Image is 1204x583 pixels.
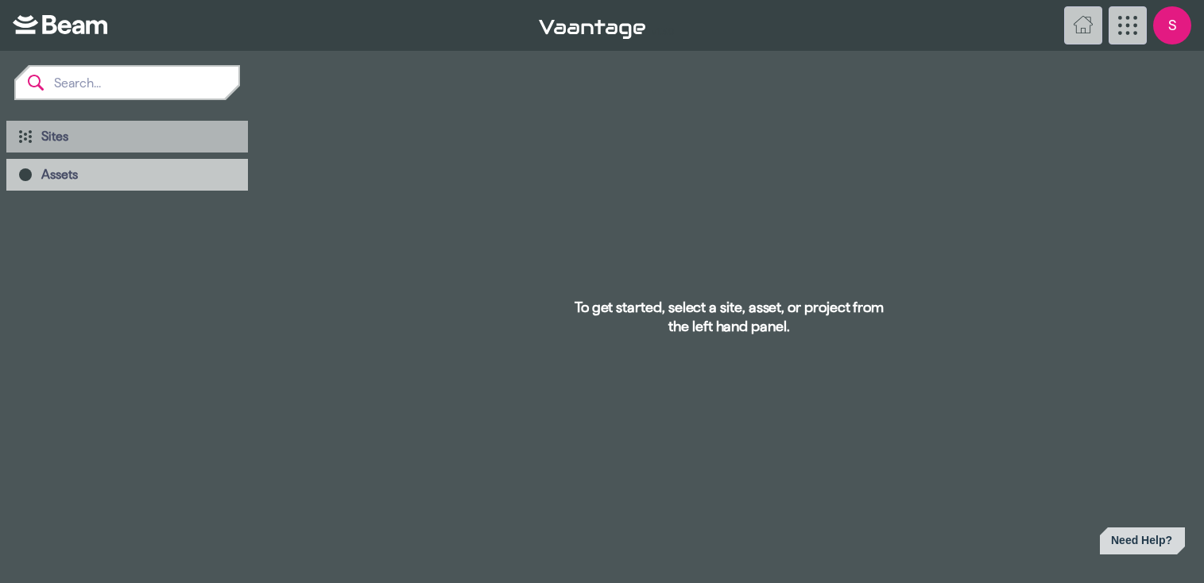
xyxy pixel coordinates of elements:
div: Account Menu [1153,6,1191,44]
span: S [1153,6,1191,44]
button: App Menu [1109,6,1147,44]
input: Search... [45,67,238,98]
span: Assets [41,168,78,181]
img: Beam - Home [13,15,107,34]
img: Vaantage - Home [539,20,646,39]
div: v 1.3.0 [539,16,1059,35]
span: Sites [41,129,68,143]
iframe: Help widget launcher [1067,521,1191,566]
button: Home [1064,6,1102,44]
h2: To get started, select a site, asset, or project from the left hand panel. [567,298,892,336]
